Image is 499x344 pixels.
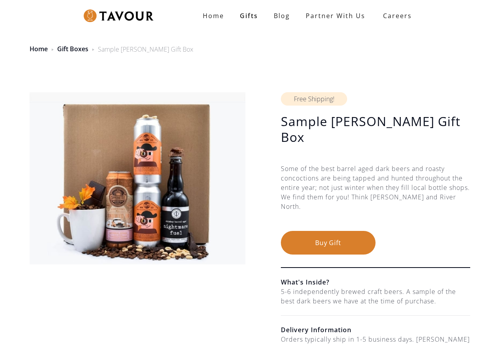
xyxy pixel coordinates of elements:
a: Home [30,45,48,53]
div: 5-6 independently brewed craft beers. A sample of the best dark beers we have at the time of purc... [281,287,470,306]
strong: Home [203,11,224,20]
div: Free Shipping! [281,92,347,106]
a: Gifts [232,8,266,24]
div: Sample [PERSON_NAME] Gift Box [98,45,193,54]
h1: Sample [PERSON_NAME] Gift Box [281,113,470,145]
button: Buy Gift [281,231,376,255]
h6: What's Inside? [281,277,470,287]
a: Careers [373,5,418,27]
a: Blog [266,8,298,24]
h6: Delivery Information [281,325,470,335]
a: Home [195,8,232,24]
strong: Careers [383,8,412,24]
a: Gift Boxes [57,45,88,53]
div: Some of the best barrel aged dark beers and roasty concoctions are being tapped and hunted throug... [281,164,470,231]
a: partner with us [298,8,373,24]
